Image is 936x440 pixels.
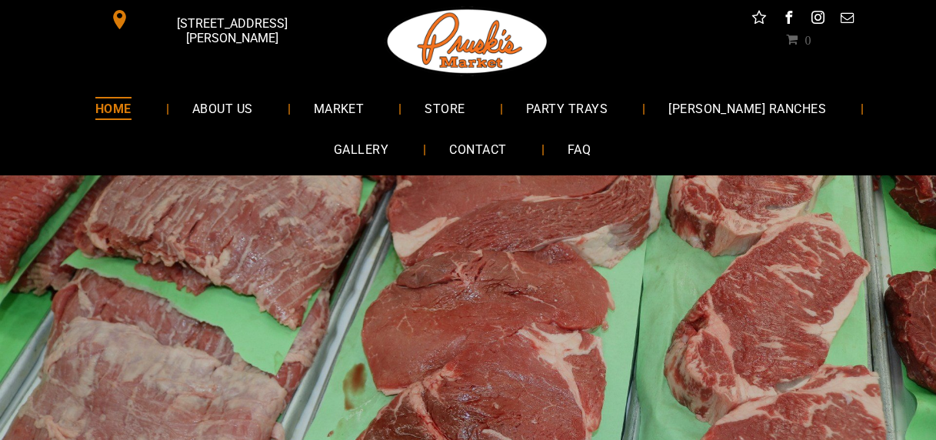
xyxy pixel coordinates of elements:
[808,8,828,32] a: instagram
[401,88,488,128] a: STORE
[645,88,849,128] a: [PERSON_NAME] RANCHES
[426,129,529,170] a: CONTACT
[837,8,857,32] a: email
[311,129,411,170] a: GALLERY
[169,88,276,128] a: ABOUT US
[545,129,614,170] a: FAQ
[503,88,631,128] a: PARTY TRAYS
[99,8,335,32] a: [STREET_ADDRESS][PERSON_NAME]
[804,33,811,45] span: 0
[778,8,798,32] a: facebook
[132,8,331,53] span: [STREET_ADDRESS][PERSON_NAME]
[72,88,155,128] a: HOME
[291,88,388,128] a: MARKET
[749,8,769,32] a: Social network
